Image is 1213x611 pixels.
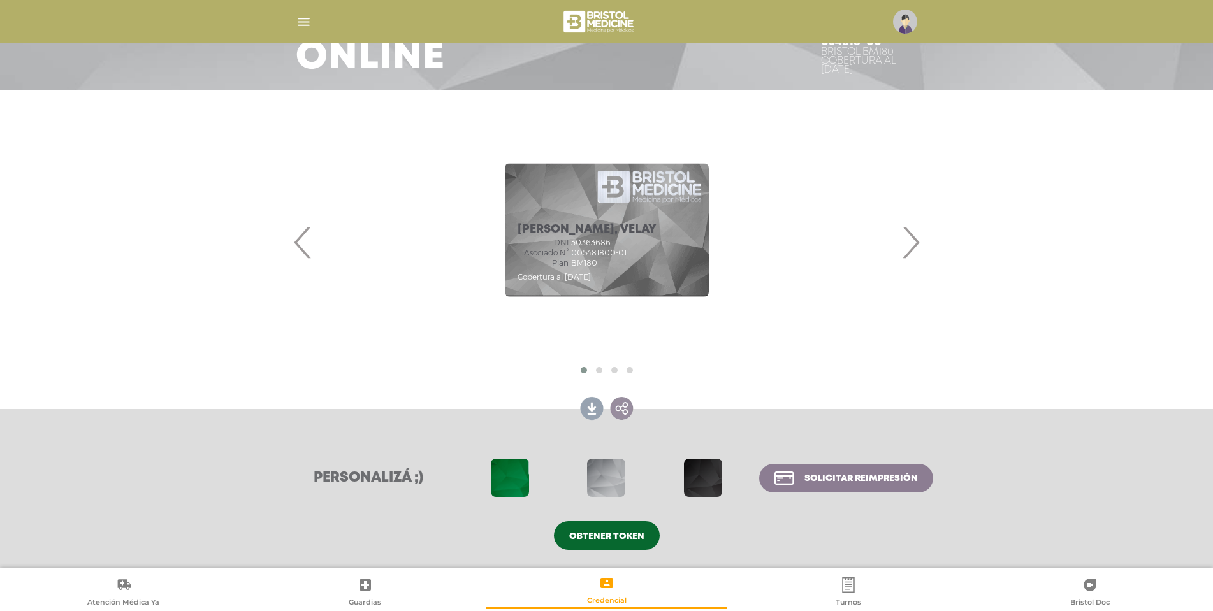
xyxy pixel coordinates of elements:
[518,272,591,282] span: Cobertura al [DATE]
[518,223,657,237] h5: [PERSON_NAME], VELAY
[569,532,644,541] span: Obtener token
[571,238,611,247] span: 30363686
[759,464,933,492] a: Solicitar reimpresión
[804,474,918,483] span: Solicitar reimpresión
[296,8,551,75] h3: Credencial Online
[87,598,159,609] span: Atención Médica Ya
[571,259,597,268] span: BM180
[554,521,660,550] a: Obtener token
[836,598,861,609] span: Turnos
[893,10,917,34] img: profile-placeholder.svg
[291,208,316,277] span: Previous
[296,14,312,30] img: Cober_menu-lines-white.svg
[518,259,569,268] span: Plan
[280,470,457,486] h3: Personalizá ;)
[244,577,486,609] a: Guardias
[727,577,969,609] a: Turnos
[821,48,918,75] div: Bristol BM180 Cobertura al [DATE]
[898,208,923,277] span: Next
[3,577,244,609] a: Atención Médica Ya
[571,248,627,257] span: 005481800-01
[587,596,627,607] span: Credencial
[1070,598,1110,609] span: Bristol Doc
[562,6,637,37] img: bristol-medicine-blanco.png
[518,248,569,257] span: Asociado N°
[969,577,1210,609] a: Bristol Doc
[349,598,381,609] span: Guardias
[518,238,569,247] span: DNI
[486,575,727,607] a: Credencial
